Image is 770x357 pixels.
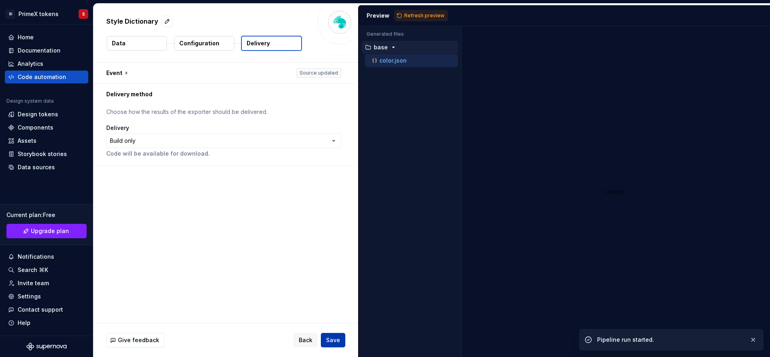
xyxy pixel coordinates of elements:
button: Back [294,333,318,347]
div: Notifications [18,253,54,261]
span: Upgrade plan [31,227,69,235]
a: Home [5,31,88,44]
p: Delivery [247,39,270,47]
a: Storybook stories [5,148,88,160]
span: Refresh preview [404,12,444,19]
span: Give feedback [118,336,159,344]
div: Documentation [18,47,61,55]
a: Invite team [5,277,88,290]
span: Back [299,336,312,344]
a: Upgrade plan [6,224,87,238]
button: Give feedback [106,333,164,347]
button: Search ⌘K [5,264,88,276]
button: Configuration [174,36,234,51]
p: color.json [379,57,407,64]
div: Components [18,124,53,132]
div: Search ⌘K [18,266,48,274]
div: Storybook stories [18,150,67,158]
a: Design tokens [5,108,88,121]
button: Help [5,316,88,329]
div: Assets [18,137,36,145]
button: Contact support [5,303,88,316]
button: Save [321,333,345,347]
p: Data [112,39,126,47]
div: Contact support [18,306,63,314]
p: Style Dictionary [106,16,158,26]
button: SIPrimeX tokensS [2,5,91,22]
div: Settings [18,292,41,300]
p: Choose how the results of the exporter should be delivered. [106,108,341,116]
a: Components [5,121,88,134]
p: base [374,44,388,51]
p: Code will be available for download. [106,150,341,158]
a: Analytics [5,57,88,70]
a: Data sources [5,161,88,174]
a: Documentation [5,44,88,57]
button: Refresh preview [394,10,448,21]
div: Invite team [18,279,49,287]
a: Assets [5,134,88,147]
div: Analytics [18,60,43,68]
div: Preview [367,12,389,20]
button: Data [107,36,167,51]
div: Design tokens [18,110,58,118]
div: Help [18,319,30,327]
p: Generated files [367,31,453,37]
span: Save [326,336,340,344]
div: Code automation [18,73,66,81]
div: PrimeX tokens [18,10,59,18]
button: base [362,43,458,52]
div: Current plan : Free [6,211,87,219]
div: Home [18,33,34,41]
label: Delivery [106,124,129,132]
button: color.json [365,56,458,65]
div: Pipeline run started. [597,336,743,344]
button: Notifications [5,250,88,263]
a: Code automation [5,71,88,83]
a: Settings [5,290,88,303]
div: S [82,11,85,17]
p: Configuration [179,39,219,47]
div: SI [6,9,15,19]
button: Delivery [241,36,302,51]
div: Design system data [6,98,54,104]
div: Data sources [18,163,55,171]
svg: Supernova Logo [26,343,67,351]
